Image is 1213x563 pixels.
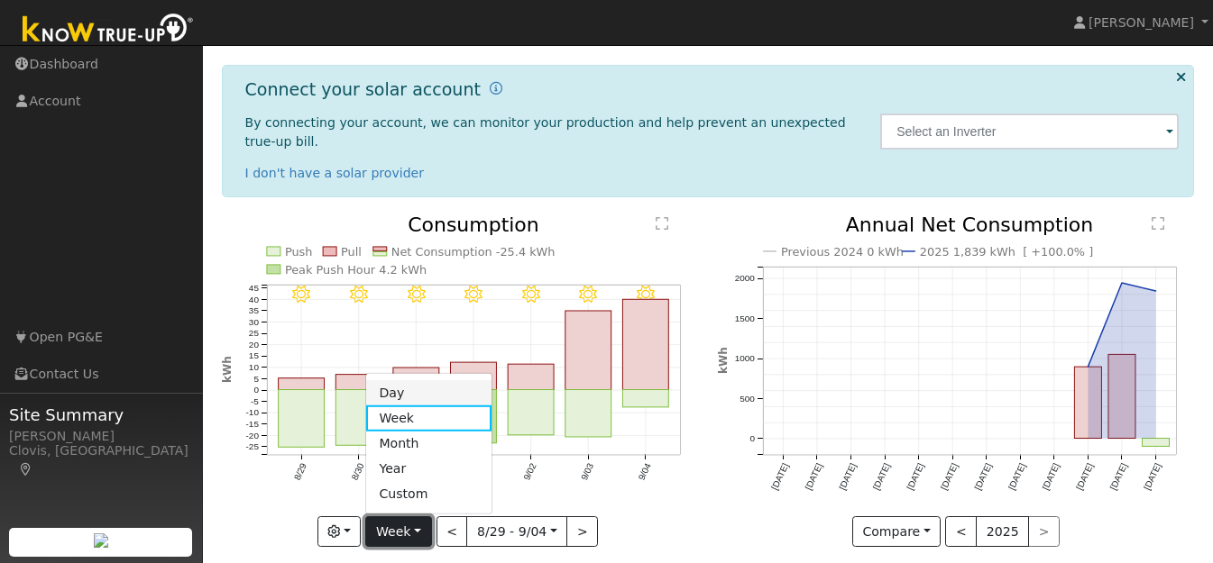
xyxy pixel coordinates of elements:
[245,431,259,440] text: -20
[248,341,259,350] text: 20
[292,286,310,304] i: 8/29 - Clear
[248,306,259,316] text: 35
[14,10,203,50] img: Know True-Up
[245,166,425,180] a: I don't have a solar provider
[466,516,567,547] button: 8/29 - 9/04
[94,533,108,548] img: retrieve
[508,365,554,390] rect: onclick=""
[1085,364,1092,371] circle: onclick=""
[408,213,539,236] text: Consumption
[1143,439,1170,447] rect: onclick=""
[781,245,904,259] text: Previous 2024 0 kWh
[18,462,34,477] a: Map
[253,386,259,395] text: 0
[245,420,259,430] text: -15
[278,390,324,448] rect: onclick=""
[769,462,790,492] text: [DATE]
[637,462,653,483] text: 9/04
[248,295,259,304] text: 40
[837,462,858,492] text: [DATE]
[1075,368,1102,439] rect: onclick=""
[905,462,925,492] text: [DATE]
[623,300,669,390] rect: onclick=""
[976,516,1029,547] button: 2025
[740,394,755,404] text: 500
[972,462,993,492] text: [DATE]
[1089,15,1194,30] span: [PERSON_NAME]
[1143,462,1163,492] text: [DATE]
[221,357,234,384] text: kWh
[366,482,492,507] a: Custom
[366,405,492,431] a: Week
[565,312,611,391] rect: onclick=""
[508,390,554,435] rect: onclick=""
[451,390,497,443] rect: onclick=""
[335,390,381,446] rect: onclick=""
[365,516,431,547] button: Week
[9,403,193,427] span: Site Summary
[248,283,259,293] text: 45
[285,245,313,259] text: Push
[939,462,960,492] text: [DATE]
[579,462,595,483] text: 9/03
[248,329,259,339] text: 25
[565,390,611,437] rect: onclick=""
[852,516,942,547] button: Compare
[521,462,538,483] text: 9/02
[391,245,556,259] text: Net Consumption -25.4 kWh
[522,286,540,304] i: 9/02 - Clear
[717,348,730,375] text: kWh
[1118,280,1126,287] circle: onclick=""
[245,442,259,452] text: -25
[920,245,1094,259] text: 2025 1,839 kWh [ +100.0% ]
[623,390,669,407] rect: onclick=""
[656,216,668,231] text: 
[285,263,427,277] text: Peak Push Hour 4.2 kWh
[9,427,193,446] div: [PERSON_NAME]
[335,375,381,390] rect: onclick=""
[871,462,892,492] text: [DATE]
[1108,355,1135,439] rect: onclick=""
[245,79,481,100] h1: Connect your solar account
[1108,462,1129,492] text: [DATE]
[248,363,259,373] text: 10
[366,380,492,405] a: Day
[734,274,755,284] text: 2000
[251,397,259,407] text: -5
[1006,462,1027,492] text: [DATE]
[1152,216,1164,231] text: 
[248,351,259,361] text: 15
[349,462,365,483] text: 8/30
[846,213,1094,236] text: Annual Net Consumption
[393,368,439,391] rect: onclick=""
[451,363,497,390] rect: onclick=""
[366,456,492,481] a: Year
[278,378,324,390] rect: onclick=""
[407,286,425,304] i: 8/31 - Clear
[803,462,823,492] text: [DATE]
[1074,462,1095,492] text: [DATE]
[1041,462,1061,492] text: [DATE]
[464,286,482,304] i: 9/01 - Clear
[566,516,598,547] button: >
[945,516,977,547] button: <
[350,286,368,304] i: 8/30 - Clear
[9,441,193,479] div: Clovis, [GEOGRAPHIC_DATA]
[436,516,468,547] button: <
[734,354,755,364] text: 1000
[253,374,259,384] text: 5
[880,114,1179,150] input: Select an Inverter
[1153,287,1160,295] circle: onclick=""
[292,462,308,483] text: 8/29
[366,431,492,456] a: Month
[245,115,846,149] span: By connecting your account, we can monitor your production and help prevent an unexpected true-up...
[637,286,655,304] i: 9/04 - Clear
[734,313,755,323] text: 1500
[341,245,362,259] text: Pull
[580,286,598,304] i: 9/03 - Clear
[245,408,259,418] text: -10
[248,317,259,327] text: 30
[749,434,755,444] text: 0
